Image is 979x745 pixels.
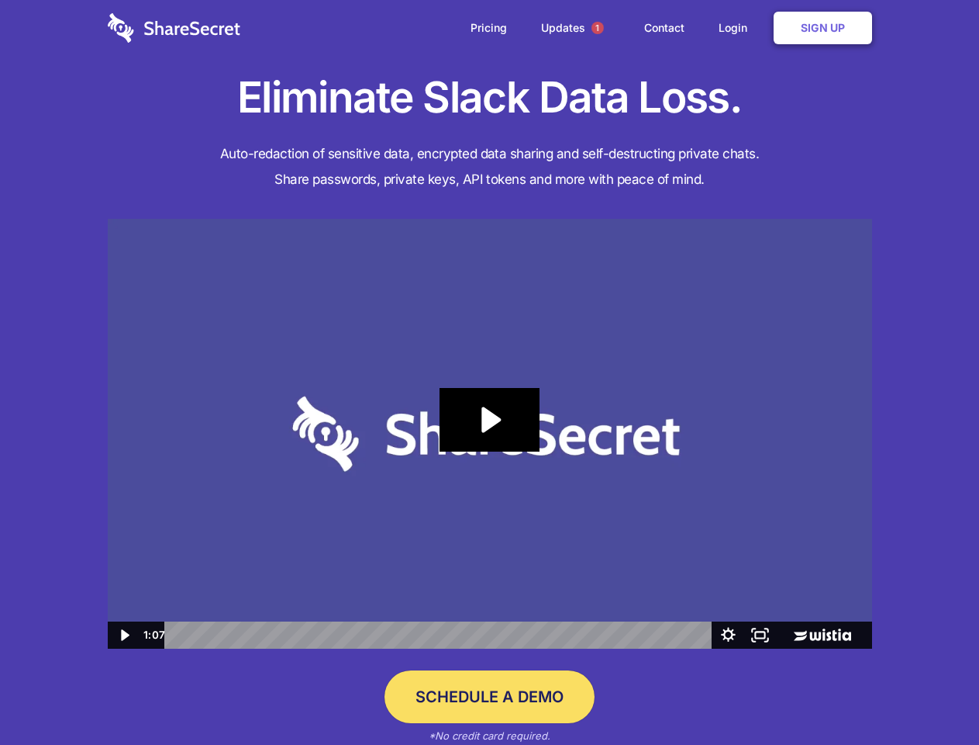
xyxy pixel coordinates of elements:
img: Sharesecret [108,219,872,650]
a: Login [703,4,770,52]
a: Pricing [455,4,522,52]
a: Contact [629,4,700,52]
h4: Auto-redaction of sensitive data, encrypted data sharing and self-destructing private chats. Shar... [108,141,872,192]
iframe: Drift Widget Chat Controller [901,667,960,726]
img: logo-wordmark-white-trans-d4663122ce5f474addd5e946df7df03e33cb6a1c49d2221995e7729f52c070b2.svg [108,13,240,43]
h1: Eliminate Slack Data Loss. [108,70,872,126]
button: Play Video [108,622,140,649]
